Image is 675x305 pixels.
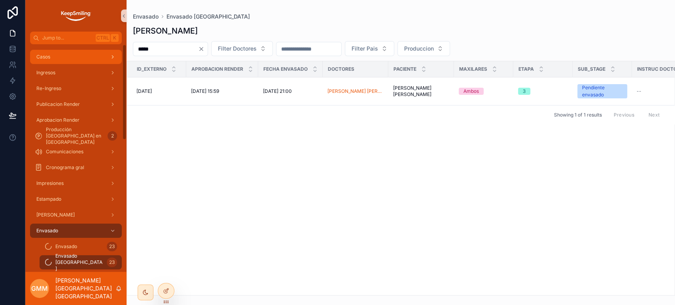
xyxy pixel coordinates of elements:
span: Envasado [55,243,77,250]
a: [PERSON_NAME] [30,208,122,222]
a: [PERSON_NAME] [PERSON_NAME] [PERSON_NAME] [327,88,384,94]
button: Jump to...CtrlK [30,32,122,44]
span: Etapa [518,66,534,72]
button: Select Button [345,41,394,56]
a: Casos [30,50,122,64]
a: Envasado [133,13,159,21]
span: Id_externo [137,66,166,72]
span: Sub_stage [578,66,605,72]
span: Casos [36,54,50,60]
div: Pendiente envasado [582,84,622,98]
span: -- [637,88,641,94]
p: [PERSON_NAME][GEOGRAPHIC_DATA][GEOGRAPHIC_DATA] [55,277,115,300]
span: Paciente [393,66,416,72]
a: [DATE] 21:00 [263,88,318,94]
button: Select Button [397,41,450,56]
span: Re-Ingreso [36,85,61,92]
span: Publicacion Render [36,101,80,107]
a: Producción [GEOGRAPHIC_DATA] en [GEOGRAPHIC_DATA]2 [30,129,122,143]
span: [DATE] 21:00 [263,88,292,94]
span: Envasado [GEOGRAPHIC_DATA] [55,253,104,272]
a: Cronograma gral [30,160,122,175]
button: Clear [198,46,208,52]
div: 3 [523,88,526,95]
div: 23 [107,242,117,251]
span: GMM [31,284,48,293]
img: App logo [60,9,91,22]
span: Jump to... [42,35,93,41]
a: Publicacion Render [30,97,122,111]
div: 2 [108,131,117,141]
span: Ingresos [36,70,55,76]
span: Showing 1 of 1 results [554,112,601,118]
a: Re-Ingreso [30,81,122,96]
a: Pendiente envasado [577,84,627,98]
a: Estampado [30,192,122,206]
a: Envasado [GEOGRAPHIC_DATA]23 [40,255,122,269]
span: Envasado [36,228,58,234]
span: Impresiones [36,180,64,186]
span: Aprobacion render [191,66,243,72]
span: Comunicaciones [46,149,83,155]
a: [DATE] 15:59 [191,88,253,94]
span: Producción [GEOGRAPHIC_DATA] en [GEOGRAPHIC_DATA] [46,126,104,145]
span: Maxilares [459,66,487,72]
a: Aprobacion Render [30,113,122,127]
span: Cronograma gral [46,164,84,171]
button: Select Button [211,41,273,56]
a: Comunicaciones [30,145,122,159]
a: Impresiones [30,176,122,190]
a: Ingresos [30,66,122,80]
span: Filter Doctores [218,45,257,53]
div: 23 [107,258,117,267]
a: Envasado23 [40,239,122,254]
span: Estampado [36,196,61,202]
span: Aprobacion Render [36,117,79,123]
div: scrollable content [25,44,127,272]
span: K [112,35,118,41]
a: Envasado [GEOGRAPHIC_DATA] [166,13,250,21]
a: 3 [518,88,568,95]
a: [DATE] [136,88,182,94]
span: Doctores [328,66,354,72]
h1: [PERSON_NAME] [133,25,198,36]
span: Fecha envasado [263,66,308,72]
span: Ctrl [96,34,110,42]
span: [DATE] [136,88,152,94]
span: [PERSON_NAME] [36,212,75,218]
a: Ambos [459,88,509,95]
span: Produccion [404,45,434,53]
span: [DATE] 15:59 [191,88,219,94]
div: Ambos [463,88,479,95]
a: Envasado [30,224,122,238]
a: [PERSON_NAME] [PERSON_NAME] [393,85,449,98]
span: Filter Pais [352,45,378,53]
